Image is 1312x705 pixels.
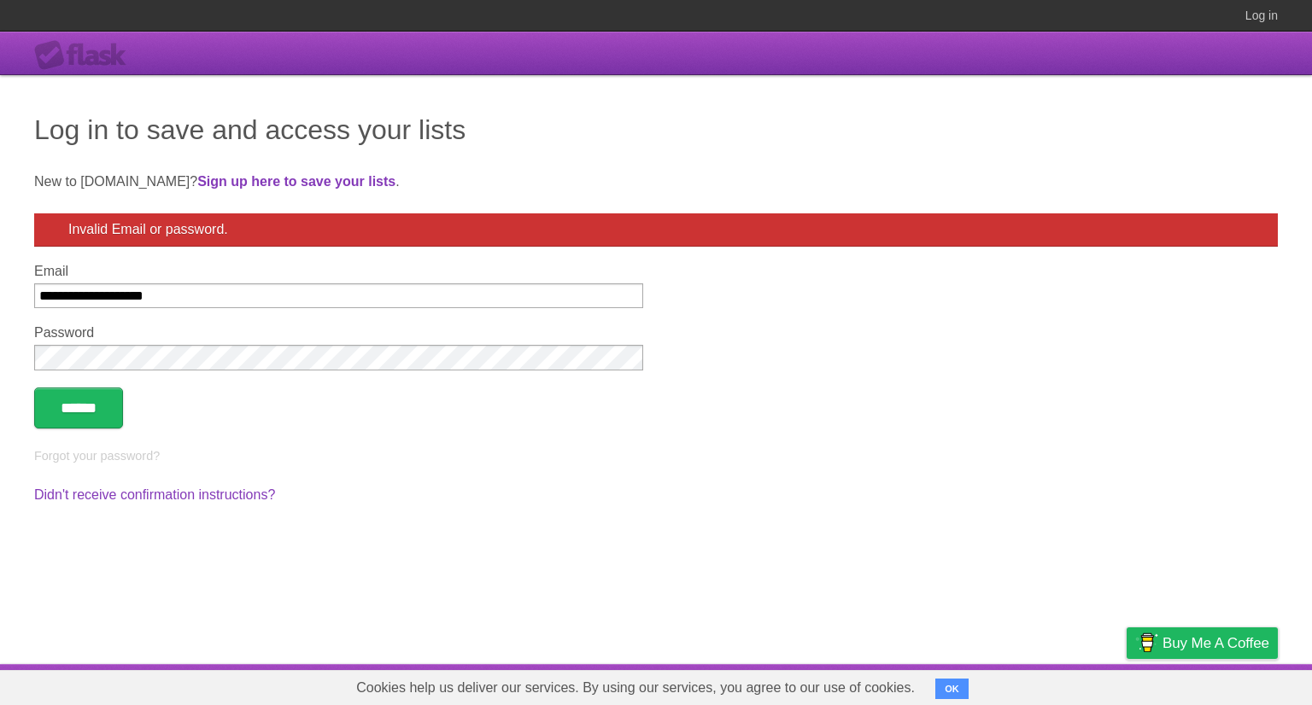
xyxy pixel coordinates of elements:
span: Cookies help us deliver our services. By using our services, you agree to our use of cookies. [339,671,932,705]
h1: Log in to save and access your lists [34,109,1278,150]
button: OK [935,679,969,699]
a: About [899,668,935,701]
a: Suggest a feature [1170,668,1278,701]
div: Invalid Email or password. [34,213,1278,247]
span: Buy me a coffee [1163,628,1269,658]
a: Forgot your password? [34,449,160,463]
img: Buy me a coffee [1135,628,1158,657]
label: Password [34,325,643,341]
a: Sign up here to save your lists [197,174,395,189]
a: Privacy [1104,668,1149,701]
a: Buy me a coffee [1127,627,1278,659]
a: Developers [956,668,1025,701]
label: Email [34,264,643,279]
a: Didn't receive confirmation instructions? [34,487,275,502]
a: Terms [1046,668,1084,701]
p: New to [DOMAIN_NAME]? . [34,172,1278,192]
div: Flask [34,40,137,71]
